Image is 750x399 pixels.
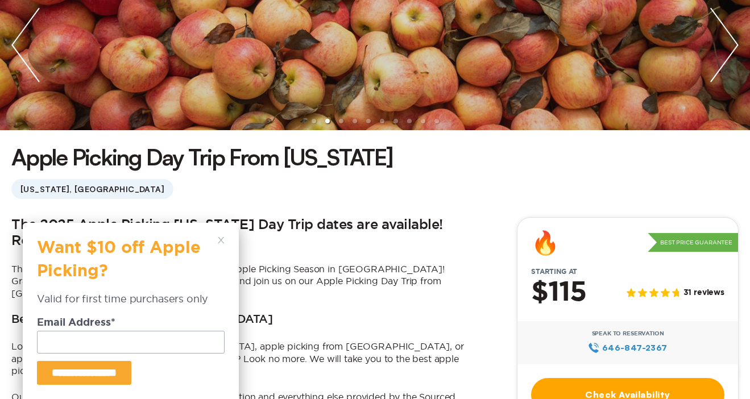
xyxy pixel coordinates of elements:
[683,288,724,298] span: 31 reviews
[531,278,586,307] h2: $115
[11,179,173,199] span: [US_STATE], [GEOGRAPHIC_DATA]
[407,119,412,123] li: slide item 8
[517,268,591,276] span: Starting at
[312,119,316,123] li: slide item 1
[421,119,425,123] li: slide item 9
[602,342,668,354] span: 646‍-847‍-2367
[393,119,398,123] li: slide item 7
[339,119,343,123] li: slide item 3
[592,330,664,337] span: Speak to Reservation
[37,292,225,317] div: Valid for first time purchasers only
[353,119,357,123] li: slide item 4
[11,340,466,377] p: Looking for apple picking from [GEOGRAPHIC_DATA], apple picking from [GEOGRAPHIC_DATA], or apple ...
[366,119,371,123] li: slide item 5
[531,231,560,254] div: 🔥
[325,119,330,123] li: slide item 2
[37,318,225,331] dt: Email Address
[11,142,393,172] h1: Apple Picking Day Trip From [US_STATE]
[434,119,439,123] li: slide item 10
[588,342,667,354] a: 646‍-847‍-2367
[648,233,738,252] p: Best Price Guarantee
[11,263,466,300] p: The air is cooling and the apples are ripening! It’s Apple Picking Season in [GEOGRAPHIC_DATA]! G...
[111,318,115,328] span: Required
[11,313,273,327] h3: Best Apple Picking Near [GEOGRAPHIC_DATA]
[11,217,466,250] h2: The 2025 Apple Picking [US_STATE] Day Trip dates are available! Reserve your seats early!
[380,119,384,123] li: slide item 6
[37,237,213,292] h3: Want $10 off Apple Picking?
